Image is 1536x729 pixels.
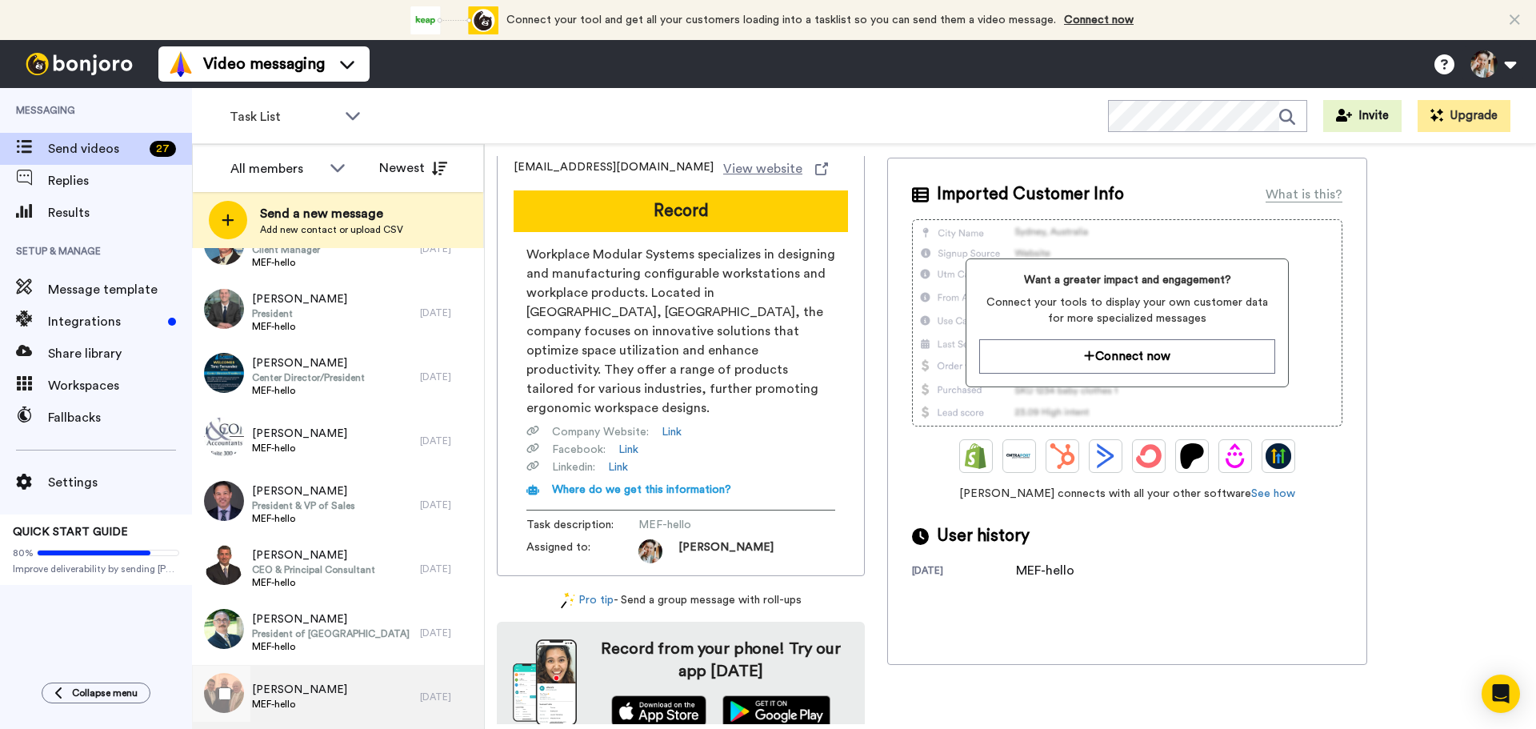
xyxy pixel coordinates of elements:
[1016,561,1096,580] div: MEF-hello
[1266,185,1342,204] div: What is this?
[48,171,192,190] span: Replies
[168,51,194,77] img: vm-color.svg
[420,435,476,447] div: [DATE]
[252,307,347,320] span: President
[552,484,731,495] span: Where do we get this information?
[526,517,638,533] span: Task description :
[13,563,179,575] span: Improve deliverability by sending [PERSON_NAME]’s from your own email
[638,539,662,563] img: 39af5b3e-1ee2-41bd-9cac-7f0ac9e3e6e1-1759853553.jpg
[252,611,410,627] span: [PERSON_NAME]
[252,640,410,653] span: MEF-hello
[48,408,192,427] span: Fallbacks
[252,371,365,384] span: Center Director/President
[260,223,403,236] span: Add new contact or upload CSV
[526,245,835,418] span: Workplace Modular Systems specializes in designing and manufacturing configurable workstations an...
[420,627,476,639] div: [DATE]
[252,243,347,256] span: Client Manager
[937,524,1030,548] span: User history
[204,289,244,329] img: c3f1df64-9df6-4116-a873-4514c60322e6.jpg
[260,204,403,223] span: Send a new message
[420,563,476,575] div: [DATE]
[1136,443,1162,469] img: ConvertKit
[526,539,638,563] span: Assigned to:
[723,159,802,178] span: View website
[252,320,347,333] span: MEF-hello
[230,159,322,178] div: All members
[252,291,347,307] span: [PERSON_NAME]
[497,592,865,609] div: - Send a group message with roll-ups
[1418,100,1510,132] button: Upgrade
[963,443,989,469] img: Shopify
[230,107,337,126] span: Task List
[722,695,830,727] img: playstore
[618,442,638,458] a: Link
[593,638,849,683] h4: Record from your phone! Try our app [DATE]
[252,384,365,397] span: MEF-hello
[204,353,244,393] img: 3e3da1a0-a36c-4d47-ba07-099642859170.jpg
[252,483,355,499] span: [PERSON_NAME]
[204,609,244,649] img: 747a888f-e66b-4e4c-a1cf-1ad89f61337c.jpg
[13,527,128,538] span: QUICK START GUIDE
[552,442,606,458] span: Facebook :
[48,473,192,492] span: Settings
[204,545,244,585] img: fdfc4eb3-e577-48fc-a2cb-e62593cd9c28.jpg
[1482,675,1520,713] div: Open Intercom Messenger
[1251,488,1295,499] a: See how
[48,344,192,363] span: Share library
[912,486,1342,502] span: [PERSON_NAME] connects with all your other software
[1323,100,1402,132] button: Invite
[979,272,1274,288] span: Want a greater impact and engagement?
[420,371,476,383] div: [DATE]
[552,459,595,475] span: Linkedin :
[252,576,375,589] span: MEF-hello
[662,424,682,440] a: Link
[937,182,1124,206] span: Imported Customer Info
[979,339,1274,374] button: Connect now
[912,564,1016,580] div: [DATE]
[252,499,355,512] span: President & VP of Sales
[552,424,649,440] span: Company Website :
[252,256,347,269] span: MEF-hello
[48,139,143,158] span: Send videos
[48,280,192,299] span: Message template
[19,53,139,75] img: bj-logo-header-white.svg
[72,687,138,699] span: Collapse menu
[252,355,365,371] span: [PERSON_NAME]
[1222,443,1248,469] img: Drip
[1006,443,1032,469] img: Ontraport
[638,517,790,533] span: MEF-hello
[561,592,575,609] img: magic-wand.svg
[420,499,476,511] div: [DATE]
[608,459,628,475] a: Link
[150,141,176,157] div: 27
[506,14,1056,26] span: Connect your tool and get all your customers loading into a tasklist so you can send them a video...
[420,306,476,319] div: [DATE]
[252,547,375,563] span: [PERSON_NAME]
[252,426,347,442] span: [PERSON_NAME]
[410,6,498,34] div: animation
[204,417,244,457] img: fafa69bd-ad09-416d-862b-d6578b6a2044.jpg
[48,203,192,222] span: Results
[204,481,244,521] img: 62be4289-db0e-4956-8d66-311c5a7aa654.jpg
[1093,443,1118,469] img: ActiveCampaign
[252,698,347,711] span: MEF-hello
[48,312,162,331] span: Integrations
[367,152,459,184] button: Newest
[42,683,150,703] button: Collapse menu
[252,563,375,576] span: CEO & Principal Consultant
[1064,14,1134,26] a: Connect now
[203,53,325,75] span: Video messaging
[561,592,614,609] a: Pro tip
[1050,443,1075,469] img: Hubspot
[513,639,577,726] img: download
[678,539,774,563] span: [PERSON_NAME]
[13,547,34,559] span: 80%
[252,512,355,525] span: MEF-hello
[420,242,476,255] div: [DATE]
[420,691,476,703] div: [DATE]
[1266,443,1291,469] img: GoHighLevel
[252,682,347,698] span: [PERSON_NAME]
[514,190,848,232] button: Record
